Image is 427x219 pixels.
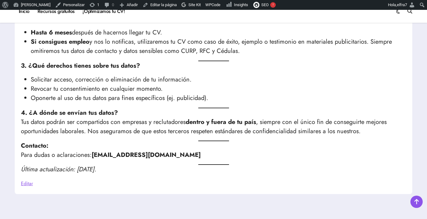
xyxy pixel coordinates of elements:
li: Solicitar acceso, corrección o eliminación de tu información. [31,75,406,84]
a: ¡Optimizamos tu CV! [79,3,129,20]
li: y nos lo notificas, utilizaremos tu CV como caso de éxito, ejemplo o testimonio en materiales pub... [31,37,406,56]
strong: dentro y fuera de tu país [186,117,256,126]
strong: Hasta 6 meses [31,28,72,37]
li: Revocar tu consentimiento en cualquier momento. [31,84,406,94]
p: Para dudas o aclaraciones: [21,141,406,160]
span: elfra7 [397,2,407,7]
strong: [EMAIL_ADDRESS][DOMAIN_NAME] [92,150,201,159]
li: después de hacernos llegar tu CV. [31,28,406,37]
span: Site Kit [188,2,201,7]
a: Editar [21,180,33,187]
span: SEO [261,2,269,7]
p: Tus datos podrán ser compartidos con empresas y reclutadores , siempre con el único fin de conseg... [21,108,406,136]
strong: Si consigues empleo [31,37,89,46]
strong: 3. ¿Qué derechos tienes sobre tus datos? [21,61,140,70]
strong: 4. ¿A dónde se envían tus datos? [21,108,118,117]
span: Insights [234,2,248,7]
strong: Contacto: [21,141,48,150]
a: Inicio [15,3,34,20]
div: ! [270,2,276,8]
a: Recursos gratuitos [34,3,79,20]
em: Última actualización: [DATE]. [21,165,96,174]
li: Oponerte al uso de tus datos para fines específicos (ej. publicidad). [31,94,406,103]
